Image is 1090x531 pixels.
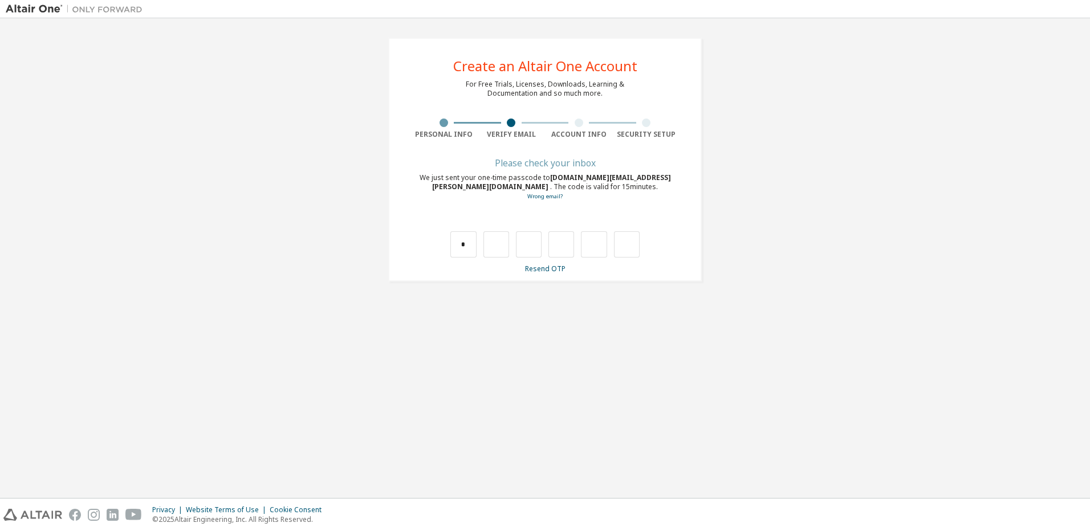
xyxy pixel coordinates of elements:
[525,264,566,273] a: Resend OTP
[6,3,148,15] img: Altair One
[152,514,328,524] p: © 2025 Altair Engineering, Inc. All Rights Reserved.
[432,173,671,191] span: [DOMAIN_NAME][EMAIL_ADDRESS][PERSON_NAME][DOMAIN_NAME]
[270,505,328,514] div: Cookie Consent
[107,509,119,521] img: linkedin.svg
[478,130,546,139] div: Verify Email
[527,193,563,200] a: Go back to the registration form
[453,59,637,73] div: Create an Altair One Account
[410,130,478,139] div: Personal Info
[466,80,624,98] div: For Free Trials, Licenses, Downloads, Learning & Documentation and so much more.
[545,130,613,139] div: Account Info
[125,509,142,521] img: youtube.svg
[186,505,270,514] div: Website Terms of Use
[613,130,681,139] div: Security Setup
[88,509,100,521] img: instagram.svg
[69,509,81,521] img: facebook.svg
[3,509,62,521] img: altair_logo.svg
[410,173,680,201] div: We just sent your one-time passcode to . The code is valid for 15 minutes.
[410,160,680,166] div: Please check your inbox
[152,505,186,514] div: Privacy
